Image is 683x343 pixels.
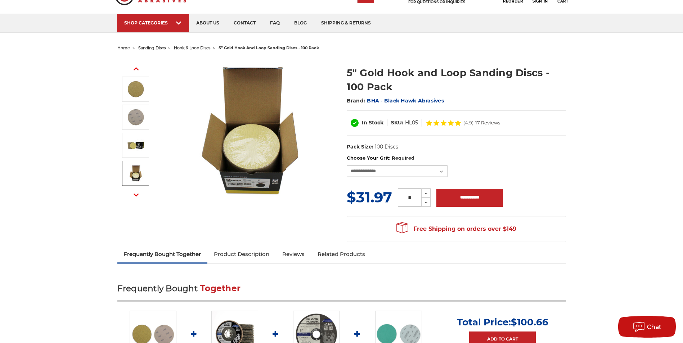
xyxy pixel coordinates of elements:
[276,246,311,262] a: Reviews
[127,80,145,98] img: 5" inch hook & loop disc
[263,14,287,32] a: faq
[396,222,516,236] span: Free Shipping on orders over $149
[138,45,166,50] a: sanding discs
[362,119,383,126] span: In Stock
[347,143,373,151] dt: Pack Size:
[618,316,676,338] button: Chat
[347,97,365,104] span: Brand:
[311,246,372,262] a: Related Products
[127,187,145,203] button: Next
[117,45,130,50] a: home
[179,58,323,202] img: gold hook & loop sanding disc stack
[189,14,226,32] a: about us
[117,283,198,293] span: Frequently Bought
[124,20,182,26] div: SHOP CATEGORIES
[207,246,276,262] a: Product Description
[511,316,548,328] span: $100.66
[391,119,403,127] dt: SKU:
[219,45,319,50] span: 5" gold hook and loop sanding discs - 100 pack
[226,14,263,32] a: contact
[475,120,500,125] span: 17 Reviews
[347,66,566,94] h1: 5" Gold Hook and Loop Sanding Discs - 100 Pack
[347,188,392,206] span: $31.97
[127,108,145,126] img: velcro backed 5" sanding disc
[200,283,241,293] span: Together
[287,14,314,32] a: blog
[347,155,566,162] label: Choose Your Grit:
[127,136,145,154] img: BHA 5 inch gold hook and loop sanding disc pack
[457,316,548,328] p: Total Price:
[392,155,414,161] small: Required
[117,246,208,262] a: Frequently Bought Together
[314,14,378,32] a: shipping & returns
[647,324,662,330] span: Chat
[463,120,473,125] span: (4.9)
[174,45,210,50] a: hook & loop discs
[367,97,444,104] a: BHA - Black Hawk Abrasives
[375,143,398,151] dd: 100 Discs
[127,61,145,77] button: Previous
[127,164,145,182] img: Black Hawk Abrasives 5 inch hook and loop sanding disc
[405,119,418,127] dd: HL05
